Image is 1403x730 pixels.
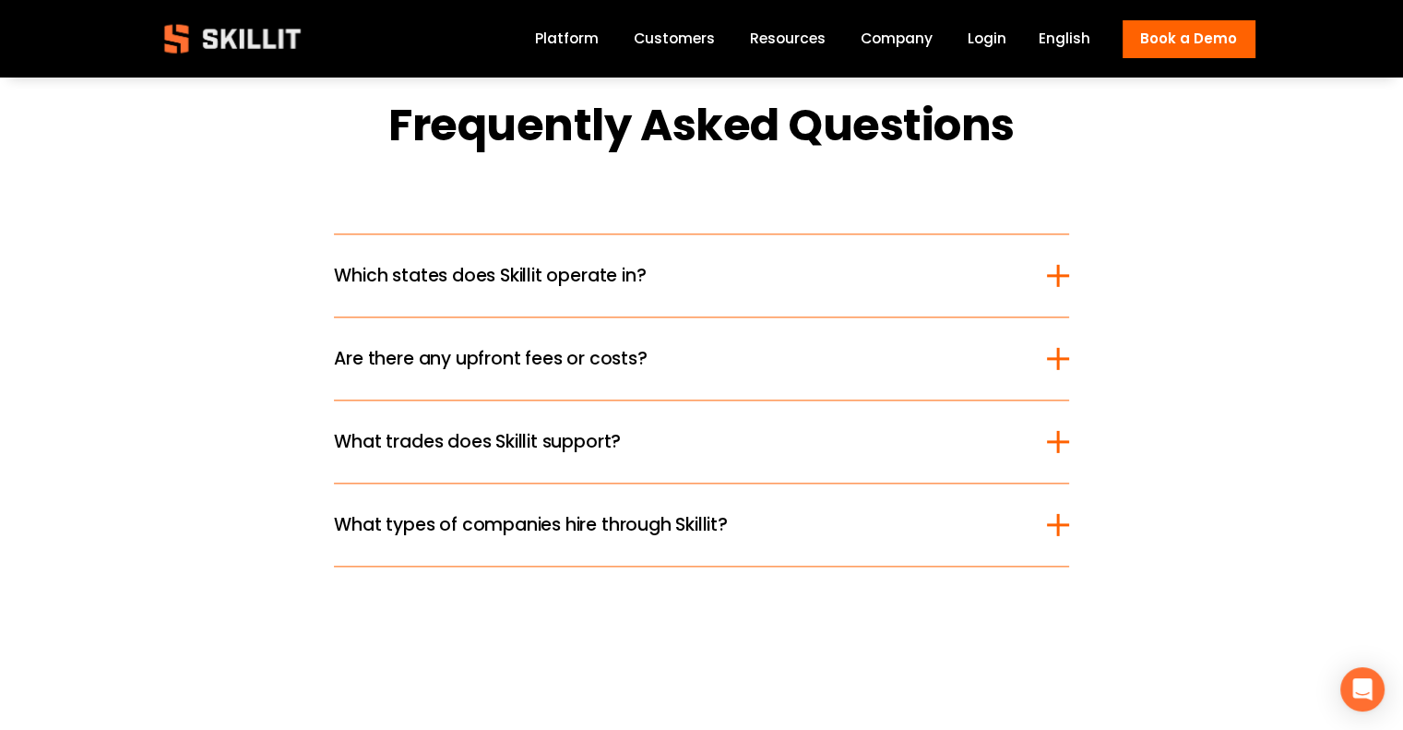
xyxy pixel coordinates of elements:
span: Are there any upfront fees or costs? [334,345,1046,372]
span: Which states does Skillit operate in? [334,262,1046,289]
div: language picker [1039,27,1090,52]
button: Are there any upfront fees or costs? [334,317,1068,400]
a: folder dropdown [750,27,826,52]
span: What types of companies hire through Skillit? [334,511,1046,538]
button: Which states does Skillit operate in? [334,234,1068,317]
a: Login [968,27,1006,52]
a: Book a Demo [1123,20,1254,58]
a: Platform [535,27,599,52]
span: What trades does Skillit support? [334,428,1046,455]
a: Company [861,27,933,52]
img: Skillit [149,11,316,66]
span: English [1039,28,1090,49]
span: Resources [750,28,826,49]
strong: Frequently Asked Questions [388,91,1015,167]
button: What types of companies hire through Skillit? [334,484,1068,566]
button: What trades does Skillit support? [334,401,1068,483]
a: Customers [634,27,715,52]
div: Open Intercom Messenger [1340,667,1385,712]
